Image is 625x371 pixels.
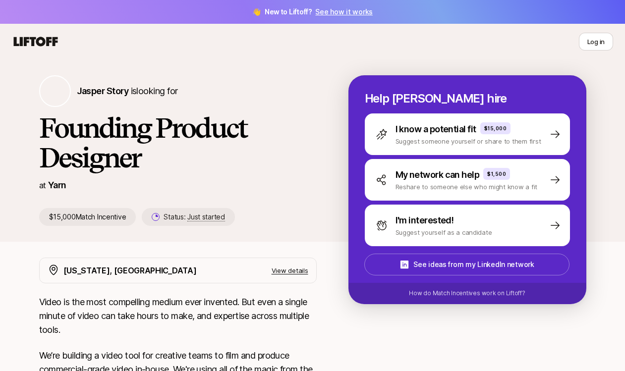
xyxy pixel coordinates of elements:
[396,213,454,227] p: I'm interested!
[396,182,538,192] p: Reshare to someone else who might know a fit
[39,179,46,192] p: at
[39,208,136,226] p: $15,000 Match Incentive
[48,180,66,190] a: Yarn
[396,227,492,237] p: Suggest yourself as a candidate
[413,259,534,270] p: See ideas from my LinkedIn network
[365,92,570,106] p: Help [PERSON_NAME] hire
[409,289,525,298] p: How do Match Incentives work on Liftoff?
[77,84,178,98] p: is looking for
[39,295,317,337] p: Video is the most compelling medium ever invented. But even a single minute of video can take hou...
[39,113,317,172] h1: Founding Product Designer
[63,264,197,277] p: [US_STATE], [GEOGRAPHIC_DATA]
[396,136,541,146] p: Suggest someone yourself or share to them first
[484,124,507,132] p: $15,000
[164,211,225,223] p: Status:
[487,170,506,178] p: $1,500
[187,212,225,221] span: Just started
[272,265,308,275] p: View details
[396,168,480,182] p: My network can help
[579,33,613,51] button: Log in
[252,6,373,18] span: 👋 New to Liftoff?
[77,86,129,96] span: Jasper Story
[315,7,373,16] a: See how it works
[396,122,476,136] p: I know a potential fit
[364,254,569,275] button: See ideas from my LinkedIn network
